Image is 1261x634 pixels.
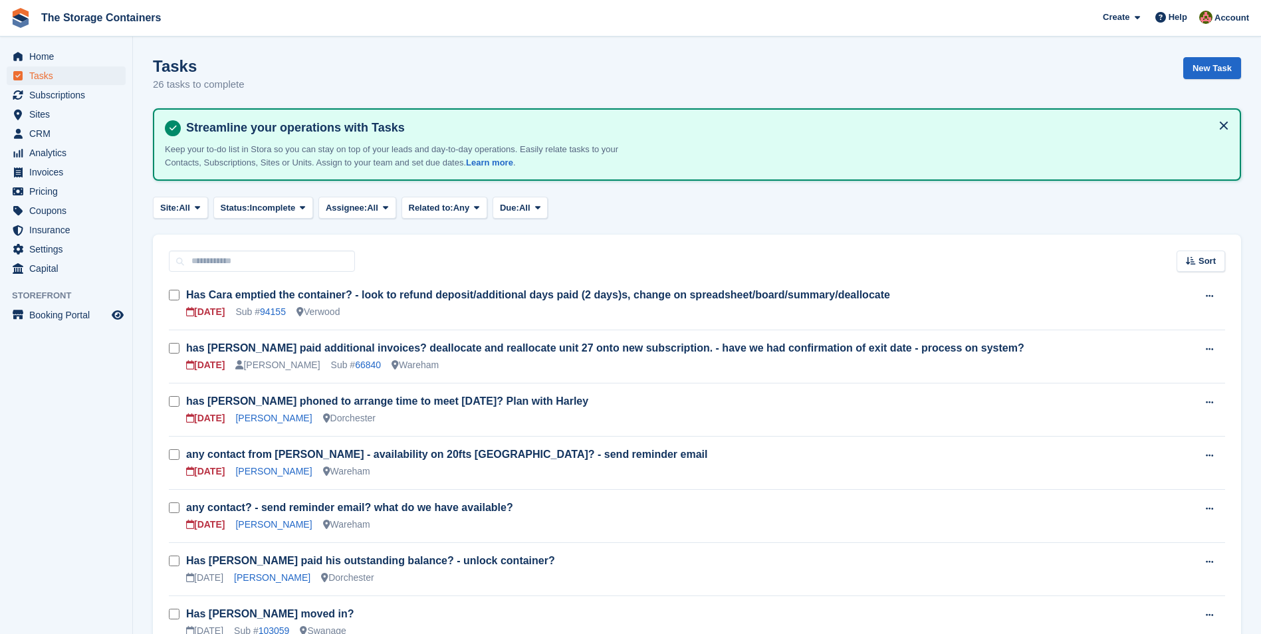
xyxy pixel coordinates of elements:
div: Wareham [323,518,370,532]
a: menu [7,124,126,143]
span: All [179,201,190,215]
a: any contact? - send reminder email? what do we have available? [186,502,513,513]
span: Help [1169,11,1187,24]
span: Storefront [12,289,132,302]
a: menu [7,163,126,181]
span: Insurance [29,221,109,239]
a: menu [7,259,126,278]
a: Has Cara emptied the container? - look to refund deposit/additional days paid (2 days)s, change o... [186,289,890,300]
button: Assignee: All [318,197,396,219]
span: All [367,201,378,215]
span: Pricing [29,182,109,201]
span: CRM [29,124,109,143]
a: has [PERSON_NAME] paid additional invoices? deallocate and reallocate unit 27 onto new subscripti... [186,342,1024,354]
img: Kirsty Simpson [1199,11,1212,24]
div: Dorchester [321,571,374,585]
span: Status: [221,201,250,215]
span: Any [453,201,470,215]
img: stora-icon-8386f47178a22dfd0bd8f6a31ec36ba5ce8667c1dd55bd0f319d3a0aa187defe.svg [11,8,31,28]
a: New Task [1183,57,1241,79]
span: Subscriptions [29,86,109,104]
a: menu [7,66,126,85]
a: The Storage Containers [36,7,166,29]
a: 66840 [355,360,381,370]
button: Related to: Any [401,197,487,219]
a: [PERSON_NAME] [235,519,312,530]
a: Has [PERSON_NAME] paid his outstanding balance? - unlock container? [186,555,555,566]
div: Sub # [331,358,382,372]
p: 26 tasks to complete [153,77,245,92]
a: Learn more [466,158,513,167]
div: [DATE] [186,305,225,319]
a: Preview store [110,307,126,323]
h4: Streamline your operations with Tasks [181,120,1229,136]
div: Dorchester [323,411,376,425]
span: Sites [29,105,109,124]
span: Analytics [29,144,109,162]
span: Sort [1199,255,1216,268]
a: [PERSON_NAME] [234,572,310,583]
span: Due: [500,201,519,215]
span: Create [1103,11,1129,24]
span: All [519,201,530,215]
a: Has [PERSON_NAME] moved in? [186,608,354,619]
span: Capital [29,259,109,278]
div: Verwood [296,305,340,319]
span: Settings [29,240,109,259]
p: Keep your to-do list in Stora so you can stay on top of your leads and day-to-day operations. Eas... [165,143,630,169]
span: Booking Portal [29,306,109,324]
a: menu [7,182,126,201]
div: [DATE] [186,571,223,585]
a: menu [7,221,126,239]
span: Incomplete [250,201,296,215]
a: has [PERSON_NAME] phoned to arrange time to meet [DATE]? Plan with Harley [186,395,588,407]
a: menu [7,86,126,104]
span: Related to: [409,201,453,215]
span: Invoices [29,163,109,181]
div: [DATE] [186,518,225,532]
span: Site: [160,201,179,215]
div: Wareham [323,465,370,478]
span: Assignee: [326,201,367,215]
div: [DATE] [186,465,225,478]
div: Sub # [235,305,286,319]
a: menu [7,144,126,162]
button: Due: All [493,197,548,219]
span: Tasks [29,66,109,85]
span: Account [1214,11,1249,25]
a: 94155 [260,306,286,317]
button: Site: All [153,197,208,219]
a: [PERSON_NAME] [235,466,312,476]
a: any contact from [PERSON_NAME] - availability on 20fts [GEOGRAPHIC_DATA]? - send reminder email [186,449,707,460]
a: menu [7,201,126,220]
button: Status: Incomplete [213,197,313,219]
div: [PERSON_NAME] [235,358,320,372]
a: menu [7,105,126,124]
div: [DATE] [186,411,225,425]
a: menu [7,306,126,324]
span: Coupons [29,201,109,220]
a: [PERSON_NAME] [235,413,312,423]
a: menu [7,240,126,259]
span: Home [29,47,109,66]
h1: Tasks [153,57,245,75]
div: [DATE] [186,358,225,372]
div: Wareham [392,358,439,372]
a: menu [7,47,126,66]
